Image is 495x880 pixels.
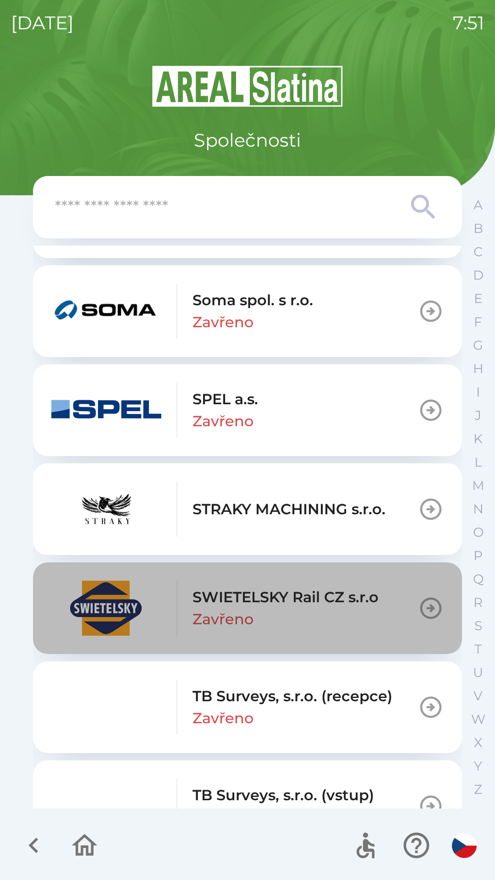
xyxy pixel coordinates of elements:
button: SWIETELSKY Rail CZ s.r.oZavřeno [33,562,462,654]
p: STRAKY MACHINING s.r.o. [192,498,385,520]
img: bb370a56-ddf1-4aa1-9bcb-fe443ec13be3.png [51,284,161,339]
button: W [467,708,489,731]
button: L [467,451,489,474]
p: Z [474,781,482,797]
p: V [473,688,483,704]
p: M [472,478,484,494]
p: L [474,454,482,470]
p: A [473,197,483,213]
p: C [473,244,483,260]
button: TB Surveys, s.r.o. (vstup)Zavřeno [33,760,462,852]
p: 7:51 [453,9,484,37]
button: STRAKY MACHINING s.r.o. [33,463,462,555]
button: N [467,497,489,521]
p: D [473,267,484,283]
img: 5f55ca89-6c83-4bf8-bfe1-e068f7f81710.jpg [51,482,161,537]
p: P [473,548,483,564]
p: U [473,665,483,681]
p: E [474,291,483,307]
p: Y [474,758,482,774]
p: N [473,501,484,517]
p: Společnosti [194,126,301,154]
p: W [471,711,485,727]
button: S [467,614,489,638]
p: B [473,220,483,236]
button: SPEL a.s.Zavřeno [33,364,462,456]
p: TB Surveys, s.r.o. (vstup) [192,784,374,806]
button: Y [467,754,489,778]
img: 327054fc-eb77-429a-a16b-08b27f5dd7bc.png [51,383,161,438]
p: Zavřeno [192,311,253,333]
p: H [473,361,484,377]
img: 44011e93-bc5d-43ca-a1ab-c13ebc2fa051.png [51,779,161,834]
img: Logo [33,64,462,108]
p: SPEL a.s. [192,388,258,410]
img: cs flag [452,833,477,858]
button: R [467,591,489,614]
button: D [467,264,489,287]
button: TB Surveys, s.r.o. (recepce)Zavřeno [33,661,462,753]
p: J [475,407,481,423]
p: G [473,337,483,353]
p: Soma spol. s r.o. [192,289,313,311]
button: A [467,193,489,217]
button: K [467,427,489,451]
button: Z [467,778,489,801]
img: 86b44d91-9d93-4283-951c-4919bbdb9b42.png [51,581,161,636]
button: C [467,240,489,264]
button: V [467,684,489,708]
button: H [467,357,489,380]
p: Zavřeno [192,410,253,432]
button: F [467,310,489,334]
p: O [473,524,484,540]
p: S [474,618,482,634]
button: O [467,521,489,544]
p: Zavřeno [192,806,253,828]
button: I [467,380,489,404]
button: U [467,661,489,684]
p: SWIETELSKY Rail CZ s.r.o [192,586,379,608]
button: J [467,404,489,427]
img: 3942aa4d-f3d6-478b-80d8-c06bb91dc31d.png [51,680,161,735]
p: Zavřeno [192,707,253,729]
p: [DATE] [11,9,74,37]
button: Q [467,567,489,591]
button: E [467,287,489,310]
p: X [474,735,482,751]
p: F [474,314,482,330]
p: Zavřeno [192,608,253,630]
button: M [467,474,489,497]
button: G [467,334,489,357]
button: X [467,731,489,754]
p: K [473,431,483,447]
p: I [476,384,480,400]
p: TB Surveys, s.r.o. (recepce) [192,685,392,707]
p: T [474,641,482,657]
button: Soma spol. s r.o.Zavřeno [33,265,462,357]
p: Q [473,571,484,587]
button: P [467,544,489,567]
button: T [467,638,489,661]
p: R [473,594,483,610]
button: B [467,217,489,240]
